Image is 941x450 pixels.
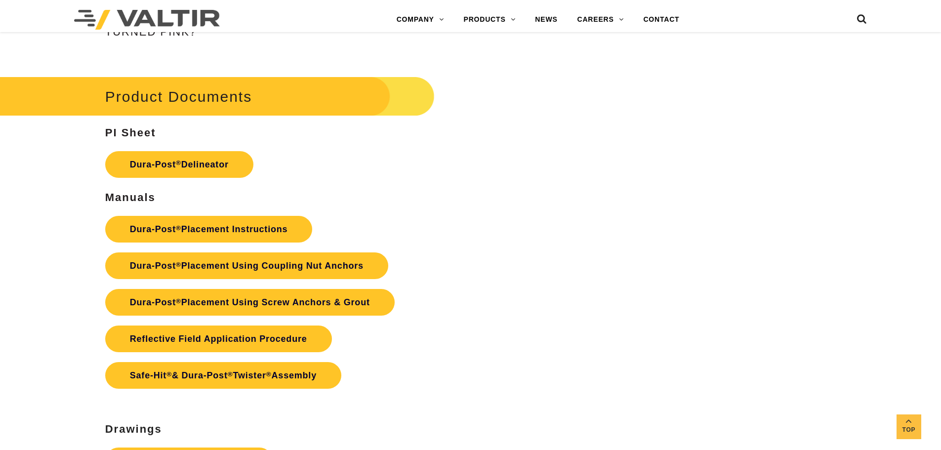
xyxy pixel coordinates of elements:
[176,159,181,166] sup: ®
[633,10,689,30] a: CONTACT
[105,423,162,435] strong: Drawings
[105,191,156,204] strong: Manuals
[105,252,388,279] a: Dura-Post®Placement Using Coupling Nut Anchors
[525,10,567,30] a: NEWS
[105,326,332,352] a: Reflective Field Application Procedure
[568,10,634,30] a: CAREERS
[387,10,454,30] a: COMPANY
[105,289,395,316] a: Dura-Post®Placement Using Screw Anchors & Grout
[897,424,921,436] span: Top
[897,414,921,439] a: Top
[176,261,181,268] sup: ®
[454,10,526,30] a: PRODUCTS
[166,370,172,378] sup: ®
[176,297,181,305] sup: ®
[105,13,558,38] h4: Why have my white Safe-Hit posts which have been in storage turned pink?
[176,224,181,232] sup: ®
[105,126,156,139] strong: PI Sheet
[266,370,272,378] sup: ®
[105,362,341,389] a: Safe-Hit®& Dura-Post®Twister®Assembly
[105,151,253,178] a: Dura-Post®Delineator
[228,370,233,378] sup: ®
[105,216,313,243] a: Dura-Post®Placement Instructions
[74,10,220,30] img: Valtir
